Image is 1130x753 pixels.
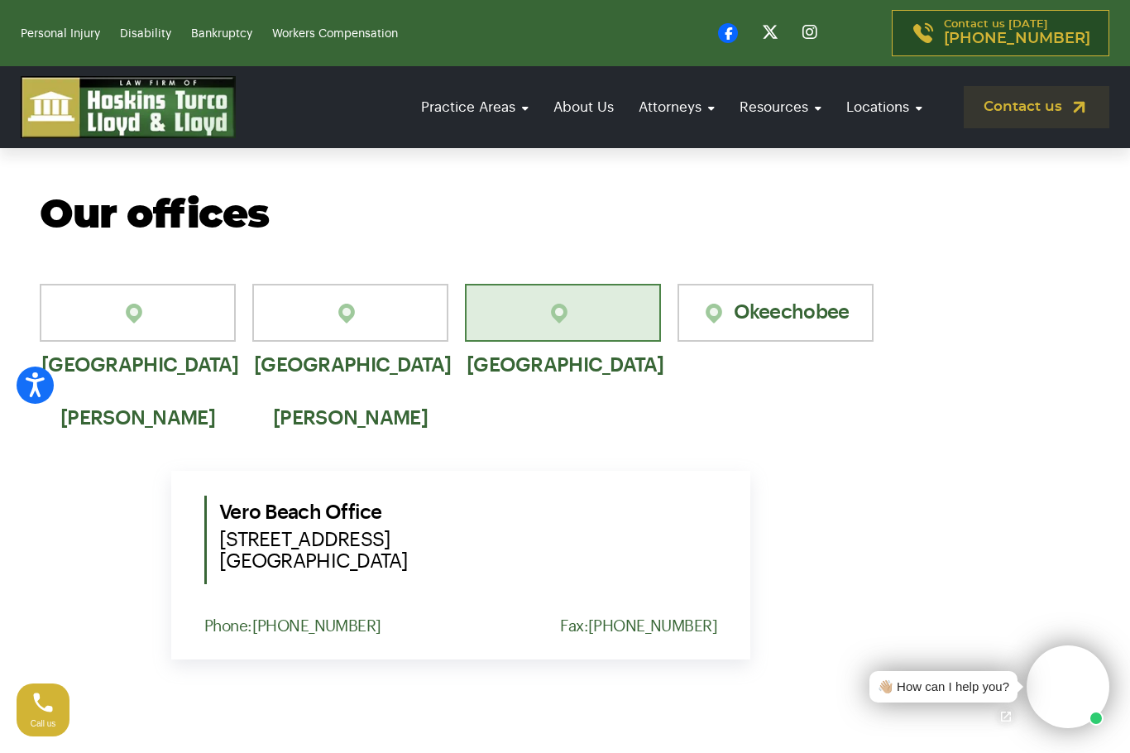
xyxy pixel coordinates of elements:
[120,28,171,40] a: Disability
[191,28,252,40] a: Bankruptcy
[702,301,734,325] img: location
[678,284,874,342] a: Okeechobee
[944,19,1090,47] p: Contact us [DATE]
[413,84,537,131] a: Practice Areas
[204,617,381,635] p: Phone:
[219,496,717,572] h5: Vero Beach Office
[560,617,717,635] p: Fax:
[878,678,1009,697] div: 👋🏼 How can I help you?
[944,31,1090,47] span: [PHONE_NUMBER]
[588,618,717,634] a: [PHONE_NUMBER]
[252,284,448,342] a: [GEOGRAPHIC_DATA][PERSON_NAME]
[989,699,1023,734] a: Open chat
[892,10,1109,56] a: Contact us [DATE][PHONE_NUMBER]
[31,719,56,728] span: Call us
[40,194,1090,238] h2: Our offices
[219,529,717,572] span: [STREET_ADDRESS] [GEOGRAPHIC_DATA]
[545,84,622,131] a: About Us
[122,301,154,325] img: location
[335,301,366,325] img: location
[548,301,579,325] img: location
[252,618,381,634] a: [PHONE_NUMBER]
[838,84,931,131] a: Locations
[21,28,100,40] a: Personal Injury
[465,284,661,342] a: [GEOGRAPHIC_DATA]
[272,28,398,40] a: Workers Compensation
[630,84,723,131] a: Attorneys
[731,84,830,131] a: Resources
[964,86,1109,128] a: Contact us
[40,284,236,342] a: [GEOGRAPHIC_DATA][PERSON_NAME]
[21,76,236,138] img: logo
